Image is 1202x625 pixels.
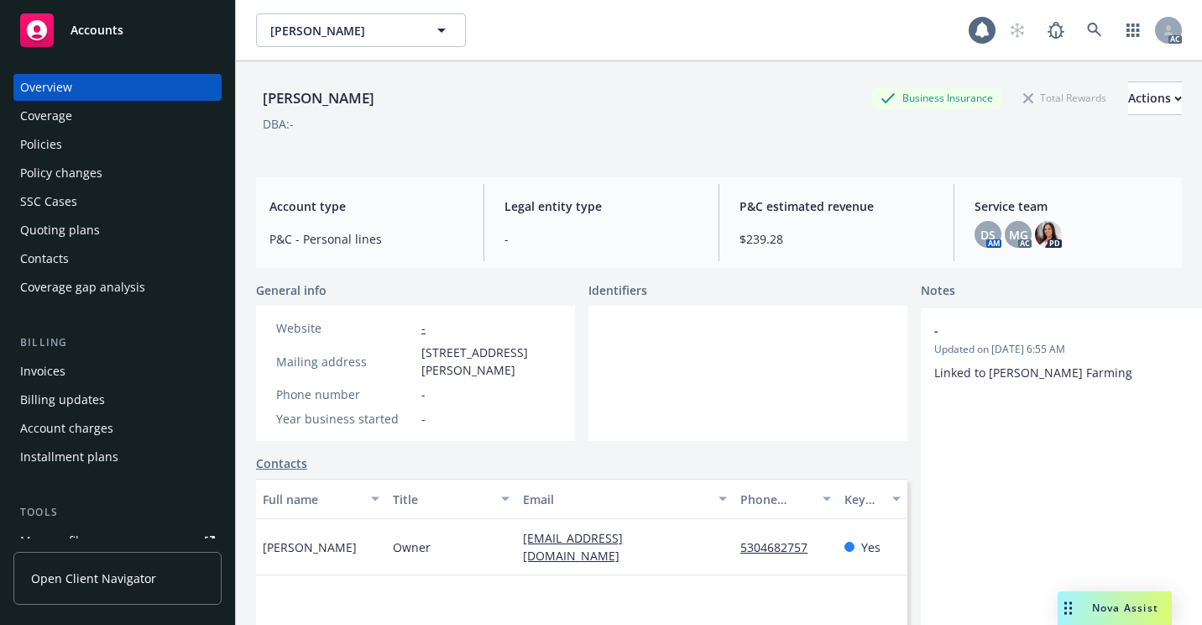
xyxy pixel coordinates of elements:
[386,479,516,519] button: Title
[588,281,647,299] span: Identifiers
[256,87,381,109] div: [PERSON_NAME]
[504,197,698,215] span: Legal entity type
[523,491,708,508] div: Email
[13,386,222,413] a: Billing updates
[269,197,463,215] span: Account type
[20,217,100,244] div: Quoting plans
[13,74,222,101] a: Overview
[13,444,222,470] a: Installment plans
[921,281,955,302] span: Notes
[20,444,118,470] div: Installment plans
[934,365,1132,381] span: Linked to [PERSON_NAME] Farming
[20,358,65,385] div: Invoices
[31,570,156,587] span: Open Client Navigator
[20,386,105,413] div: Billing updates
[13,528,222,554] a: Manage files
[13,274,222,301] a: Coverage gap analysis
[504,230,698,248] span: -
[1058,591,1079,625] div: Drag to move
[71,24,123,37] span: Accounts
[13,334,222,351] div: Billing
[256,479,386,519] button: Full name
[13,131,222,158] a: Policies
[1128,82,1182,114] div: Actions
[1058,591,1172,625] button: Nova Assist
[1092,601,1158,615] span: Nova Assist
[276,410,415,428] div: Year business started
[256,13,466,47] button: [PERSON_NAME]
[861,538,881,556] span: Yes
[20,528,91,554] div: Manage files
[276,386,415,403] div: Phone number
[1039,13,1073,47] a: Report a Bug
[20,245,69,272] div: Contacts
[1035,221,1062,248] img: photo
[740,539,821,555] a: 5304682757
[20,160,102,186] div: Policy changes
[739,230,933,248] span: $239.28
[838,479,907,519] button: Key contact
[734,479,838,519] button: Phone number
[256,281,327,299] span: General info
[276,353,415,370] div: Mailing address
[13,102,222,129] a: Coverage
[270,22,415,39] span: [PERSON_NAME]
[20,188,77,215] div: SSC Cases
[421,320,426,336] a: -
[975,197,1168,215] span: Service team
[421,386,426,403] span: -
[1128,81,1182,115] button: Actions
[13,188,222,215] a: SSC Cases
[1009,226,1028,244] span: MG
[269,230,463,248] span: P&C - Personal lines
[13,504,222,521] div: Tools
[13,160,222,186] a: Policy changes
[421,344,555,379] span: [STREET_ADDRESS][PERSON_NAME]
[20,274,145,301] div: Coverage gap analysis
[263,115,294,133] div: DBA: -
[13,7,222,54] a: Accounts
[276,319,415,337] div: Website
[934,322,1183,339] span: -
[20,131,62,158] div: Policies
[20,74,72,101] div: Overview
[13,358,222,385] a: Invoices
[740,491,813,508] div: Phone number
[20,102,72,129] div: Coverage
[1001,13,1034,47] a: Start snowing
[516,479,734,519] button: Email
[1078,13,1111,47] a: Search
[421,410,426,428] span: -
[393,491,491,508] div: Title
[844,491,882,508] div: Key contact
[263,491,361,508] div: Full name
[20,415,113,442] div: Account charges
[393,538,431,556] span: Owner
[13,217,222,244] a: Quoting plans
[523,530,633,564] a: [EMAIL_ADDRESS][DOMAIN_NAME]
[872,87,1001,108] div: Business Insurance
[256,454,307,472] a: Contacts
[1116,13,1150,47] a: Switch app
[980,226,996,244] span: DS
[13,245,222,272] a: Contacts
[13,415,222,442] a: Account charges
[263,538,357,556] span: [PERSON_NAME]
[1015,87,1115,108] div: Total Rewards
[739,197,933,215] span: P&C estimated revenue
